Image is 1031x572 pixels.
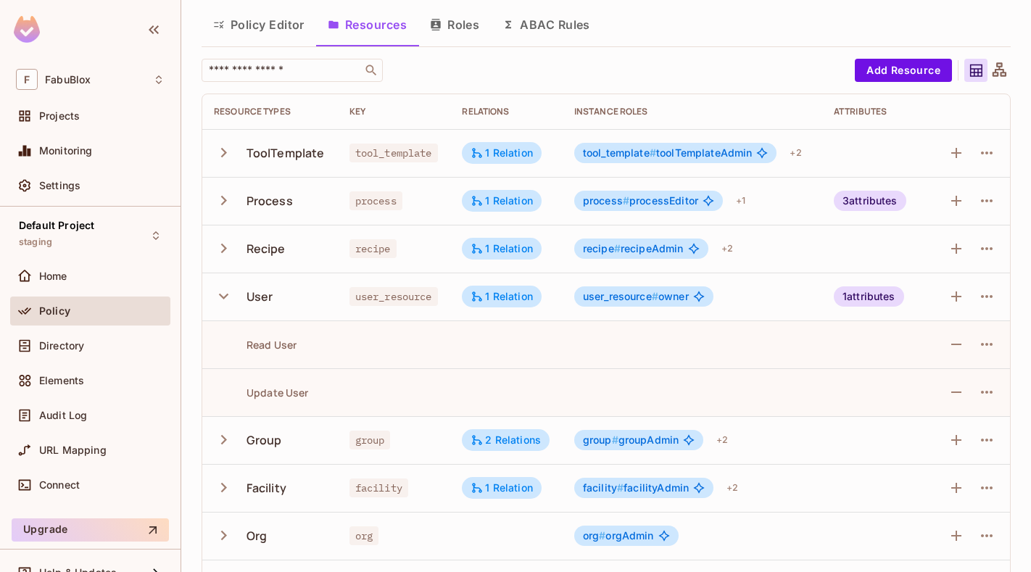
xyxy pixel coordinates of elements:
[784,141,807,165] div: + 2
[39,270,67,282] span: Home
[214,338,297,352] div: Read User
[583,242,621,254] span: recipe
[583,291,689,302] span: owner
[599,529,605,542] span: #
[214,386,309,399] div: Update User
[471,194,533,207] div: 1 Relation
[491,7,602,43] button: ABAC Rules
[418,7,491,43] button: Roles
[583,146,656,159] span: tool_template
[583,243,684,254] span: recipeAdmin
[39,180,80,191] span: Settings
[349,144,438,162] span: tool_template
[349,239,397,258] span: recipe
[39,305,70,317] span: Policy
[19,220,94,231] span: Default Project
[247,289,273,304] div: User
[583,529,606,542] span: org
[617,481,624,494] span: #
[855,59,952,82] button: Add Resource
[583,434,679,446] span: groupAdmin
[247,145,325,161] div: ToolTemplate
[652,290,658,302] span: #
[247,528,267,544] div: Org
[612,434,618,446] span: #
[316,7,418,43] button: Resources
[834,191,906,211] div: 3 attributes
[834,286,904,307] div: 1 attributes
[834,106,921,117] div: Attributes
[574,106,811,117] div: Instance roles
[247,480,286,496] div: Facility
[711,428,734,452] div: + 2
[471,434,541,447] div: 2 Relations
[247,193,293,209] div: Process
[39,145,93,157] span: Monitoring
[471,146,533,159] div: 1 Relation
[721,476,744,500] div: + 2
[349,526,378,545] span: org
[462,106,550,117] div: Relations
[614,242,621,254] span: #
[583,195,698,207] span: processEditor
[583,482,689,494] span: facilityAdmin
[471,242,533,255] div: 1 Relation
[39,340,84,352] span: Directory
[583,481,624,494] span: facility
[214,106,326,117] div: Resource Types
[650,146,656,159] span: #
[623,194,629,207] span: #
[12,518,169,542] button: Upgrade
[583,194,629,207] span: process
[349,478,408,497] span: facility
[716,237,739,260] div: + 2
[16,69,38,90] span: F
[730,189,751,212] div: + 1
[349,191,402,210] span: process
[39,375,84,386] span: Elements
[583,434,618,446] span: group
[39,479,80,491] span: Connect
[349,106,439,117] div: Key
[471,481,533,494] div: 1 Relation
[471,290,533,303] div: 1 Relation
[14,16,40,43] img: SReyMgAAAABJRU5ErkJggg==
[202,7,316,43] button: Policy Editor
[19,236,52,248] span: staging
[45,74,91,86] span: Workspace: FabuBlox
[247,432,282,448] div: Group
[39,444,107,456] span: URL Mapping
[39,410,87,421] span: Audit Log
[583,530,654,542] span: orgAdmin
[583,147,753,159] span: toolTemplateAdmin
[247,241,286,257] div: Recipe
[349,431,391,449] span: group
[39,110,80,122] span: Projects
[349,287,438,306] span: user_resource
[583,290,658,302] span: user_resource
